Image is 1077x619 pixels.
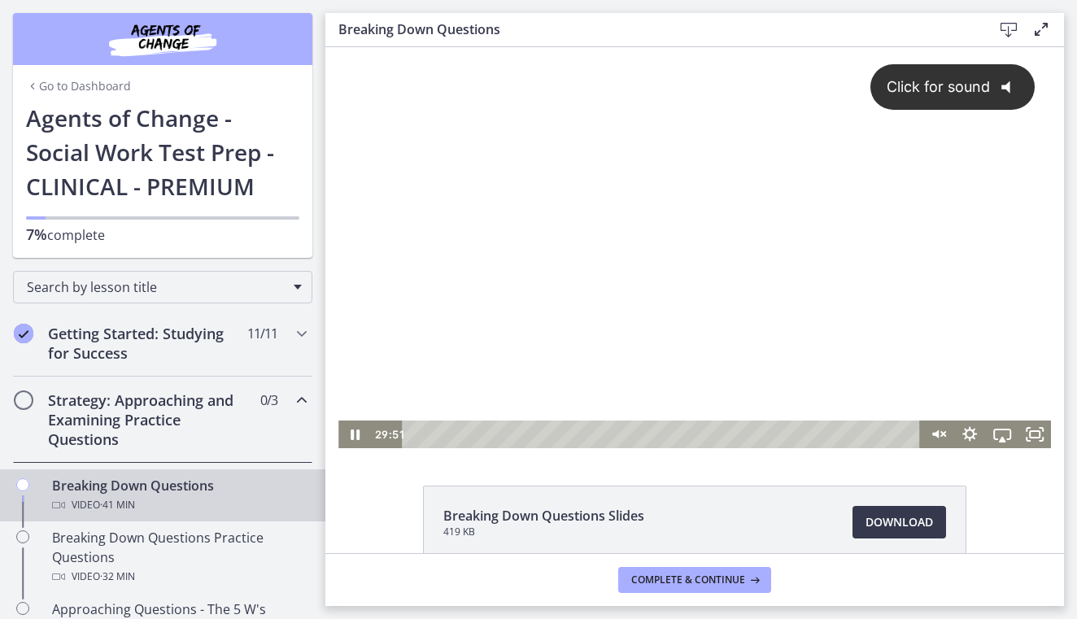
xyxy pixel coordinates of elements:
div: Search by lesson title [13,271,312,303]
button: Complete & continue [618,567,771,593]
button: Fullscreen [693,373,726,401]
button: Show settings menu [628,373,661,401]
span: Breaking Down Questions Slides [443,506,644,525]
span: 7% [26,224,47,244]
iframe: Video Lesson [325,47,1064,448]
img: Agents of Change [65,20,260,59]
div: Breaking Down Questions [52,476,306,515]
span: · 32 min [100,567,135,586]
div: Breaking Down Questions Practice Questions [52,528,306,586]
div: Video [52,567,306,586]
i: Completed [14,324,33,343]
span: · 41 min [100,495,135,515]
button: Unmute [595,373,628,401]
button: Airplay [661,373,693,401]
h2: Strategy: Approaching and Examining Practice Questions [48,390,246,449]
span: 11 / 11 [247,324,277,343]
a: Go to Dashboard [26,78,131,94]
span: 0 / 3 [260,390,277,410]
a: Download [852,506,946,538]
span: Complete & continue [631,573,745,586]
span: Download [866,512,933,532]
span: 419 KB [443,525,644,538]
div: Video [52,495,306,515]
h2: Getting Started: Studying for Success [48,324,246,363]
span: Search by lesson title [27,278,286,296]
h1: Agents of Change - Social Work Test Prep - CLINICAL - PREMIUM [26,101,299,203]
p: complete [26,224,299,245]
h3: Breaking Down Questions [338,20,966,39]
